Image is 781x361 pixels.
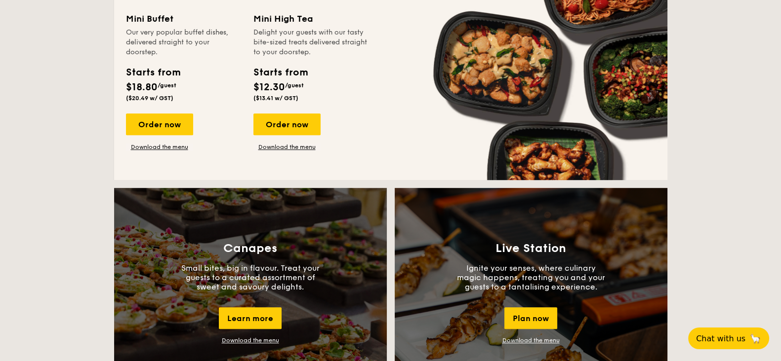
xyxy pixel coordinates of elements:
span: Chat with us [696,334,745,343]
span: /guest [158,82,176,89]
h3: Live Station [495,242,566,255]
div: Mini Buffet [126,12,242,26]
h3: Canapes [223,242,277,255]
a: Download the menu [222,337,279,344]
div: Mini High Tea [253,12,369,26]
div: Starts from [126,65,180,80]
span: ($20.49 w/ GST) [126,95,173,102]
div: Plan now [504,307,557,329]
span: ($13.41 w/ GST) [253,95,298,102]
div: Starts from [253,65,307,80]
div: Order now [253,113,321,135]
a: Download the menu [253,143,321,151]
div: Order now [126,113,193,135]
div: Delight your guests with our tasty bite-sized treats delivered straight to your doorstep. [253,28,369,57]
span: /guest [285,82,304,89]
div: Our very popular buffet dishes, delivered straight to your doorstep. [126,28,242,57]
button: Chat with us🦙 [688,327,769,349]
div: Learn more [219,307,282,329]
span: $18.80 [126,81,158,93]
a: Download the menu [126,143,193,151]
a: Download the menu [502,337,560,344]
span: 🦙 [749,333,761,344]
p: Ignite your senses, where culinary magic happens, treating you and your guests to a tantalising e... [457,263,605,291]
span: $12.30 [253,81,285,93]
p: Small bites, big in flavour. Treat your guests to a curated assortment of sweet and savoury delig... [176,263,325,291]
